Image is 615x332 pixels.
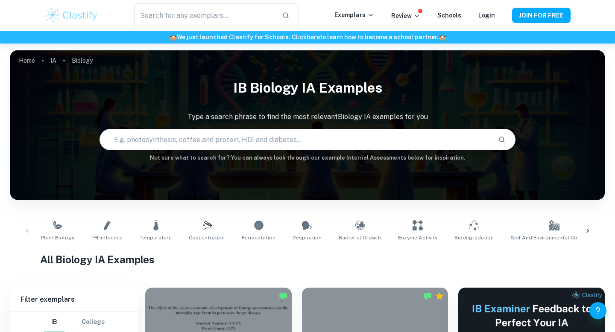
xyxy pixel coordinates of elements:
h6: Not sure what to search for? You can always look through our example Internal Assessments below f... [10,154,605,162]
button: Help and Feedback [589,302,606,319]
h6: Filter exemplars [10,288,138,312]
a: Login [478,12,495,19]
a: here [307,34,320,41]
img: Marked [279,292,287,300]
span: 🏫 [170,34,177,41]
a: Home [19,55,35,67]
p: Biology [72,56,93,65]
img: Marked [423,292,432,300]
h1: All Biology IA Examples [40,252,575,267]
span: Temperature [140,234,172,242]
button: JOIN FOR FREE [512,8,571,23]
a: IA [50,55,56,67]
span: Soil and Environmental Conditions [511,234,598,242]
input: E.g. photosynthesis, coffee and protein, HDI and diabetes... [100,128,491,151]
span: Fermentation [242,234,275,242]
span: pH Influence [91,234,123,242]
div: Premium [435,292,444,300]
img: Clastify logo [44,7,99,24]
span: 🏫 [439,34,446,41]
span: Plant Biology [41,234,74,242]
span: Biodegradation [454,234,494,242]
h1: IB Biology IA examples [10,74,605,102]
span: Concentration [189,234,225,242]
h6: We just launched Clastify for Schools. Click to learn how to become a school partner. [2,32,613,42]
p: Type a search phrase to find the most relevant Biology IA examples for you [10,112,605,122]
span: Enzyme Activity [398,234,437,242]
button: Search [495,132,509,147]
span: Respiration [293,234,322,242]
p: Review [391,11,420,20]
a: Schools [437,12,461,19]
input: Search for any exemplars... [134,3,275,27]
span: Bacterial Growth [339,234,381,242]
p: Exemplars [334,10,374,20]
